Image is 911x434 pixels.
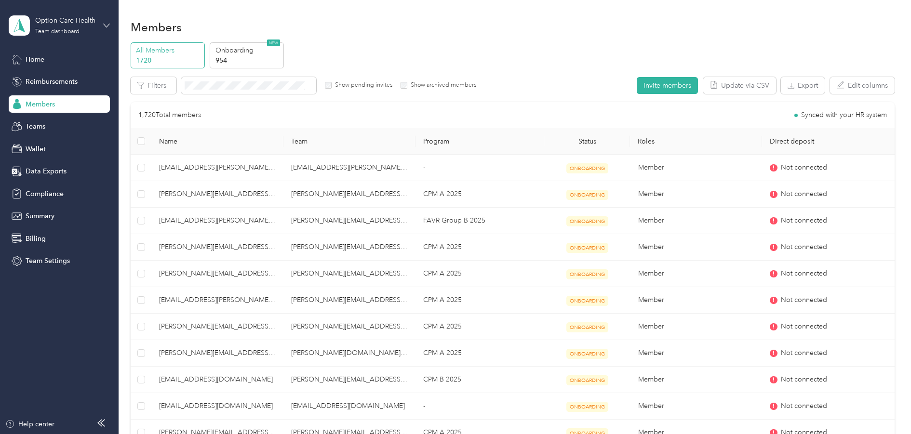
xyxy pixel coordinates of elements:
button: Filters [131,77,176,94]
h1: Members [131,22,182,32]
td: CPM A 2025 [415,314,544,340]
span: [PERSON_NAME][EMAIL_ADDRESS][PERSON_NAME][DOMAIN_NAME] [159,348,276,358]
span: [PERSON_NAME][EMAIL_ADDRESS][PERSON_NAME][DOMAIN_NAME] [159,242,276,252]
span: [PERSON_NAME][EMAIL_ADDRESS][PERSON_NAME][DOMAIN_NAME] [159,321,276,332]
td: Member [630,261,763,287]
td: robert.zarnowski@optioncare.com [283,367,415,393]
td: Member [630,287,763,314]
span: [PERSON_NAME][EMAIL_ADDRESS][PERSON_NAME][DOMAIN_NAME] [159,189,276,199]
td: tina.morris@optioncare.com [283,261,415,287]
span: Team Settings [26,256,70,266]
td: ONBOARDING [544,367,630,393]
td: alexa.horrocks@optioncare.com [151,287,283,314]
td: ONBOARDING [544,208,630,234]
td: viola.winston@optioncare.com [283,314,415,340]
td: ONBOARDING [544,155,630,181]
span: Not connected [781,401,827,411]
button: Help center [5,419,54,429]
p: 1,720 Total members [138,110,201,120]
td: CPM A 2025 [415,181,544,208]
p: 1720 [136,55,201,66]
td: ONBOARDING [544,234,630,261]
td: christy.fraysier@optioncare.com [283,181,415,208]
span: [EMAIL_ADDRESS][DOMAIN_NAME] [159,401,276,411]
span: Not connected [781,348,827,358]
td: CPM A 2025 [415,234,544,261]
span: ONBOARDING [566,216,608,226]
span: NEW [267,39,280,46]
span: Reimbursements [26,77,78,87]
td: Member [630,340,763,367]
th: Direct deposit [762,128,894,155]
span: Synced with your HR system [801,112,887,118]
th: Name [151,128,283,155]
span: Compliance [26,189,64,199]
span: Not connected [781,374,827,385]
td: lori.walter@optioncare.com [283,340,415,367]
td: Member [630,234,763,261]
span: Not connected [781,215,827,226]
td: CPM A 2025 [415,287,544,314]
td: alecia.carr@optioncare.com [151,261,283,287]
td: ONBOARDING [544,314,630,340]
td: alexandra.payne@optioncare.com [151,314,283,340]
td: abra.wolff@optioncare.com [151,208,283,234]
th: Status [544,128,630,155]
div: Option Care Health [35,15,95,26]
span: ONBOARDING [566,243,608,253]
td: Member [630,208,763,234]
td: susanne.garrett@optioncare.com [283,287,415,314]
p: 954 [215,55,281,66]
td: - [415,393,544,420]
span: Not connected [781,295,827,305]
p: Onboarding [215,45,281,55]
button: Update via CSV [703,77,776,94]
span: ONBOARDING [566,375,608,385]
label: Show pending invites [332,81,392,90]
span: Wallet [26,144,46,154]
span: Billing [26,234,46,244]
td: aileen.perry@optioncare.com [151,234,283,261]
th: Roles [630,128,762,155]
td: alyssa.ongjoco@optioncare.com [283,393,415,420]
div: Team dashboard [35,29,80,35]
td: ONBOARDING [544,181,630,208]
td: CPM A 2025 [415,261,544,287]
span: ONBOARDING [566,163,608,173]
button: Edit columns [830,77,895,94]
span: ONBOARDING [566,269,608,279]
span: Summary [26,211,54,221]
span: ONBOARDING [566,402,608,412]
span: [EMAIL_ADDRESS][PERSON_NAME][DOMAIN_NAME] [159,295,276,305]
th: Program [415,128,544,155]
td: ONBOARDING [544,340,630,367]
label: Show archived members [407,81,476,90]
td: abigail.imbeah@optioncare.com [151,181,283,208]
th: Team [283,128,415,155]
button: Export [781,77,825,94]
span: Not connected [781,162,827,173]
span: Not connected [781,321,827,332]
td: aarika.garcia@optioncare.com [151,155,283,181]
span: Not connected [781,189,827,199]
span: Name [159,137,276,145]
span: [EMAIL_ADDRESS][PERSON_NAME][DOMAIN_NAME] [159,215,276,226]
span: Data Exports [26,166,67,176]
td: ONBOARDING [544,287,630,314]
td: FAVR Group B 2025 [415,208,544,234]
td: Member [630,314,763,340]
td: alyisar.bittar@optioncare.com [151,367,283,393]
td: CPM B 2025 [415,367,544,393]
span: ONBOARDING [566,190,608,200]
span: [PERSON_NAME][EMAIL_ADDRESS][PERSON_NAME][DOMAIN_NAME] [159,268,276,279]
td: allyson.rickabaugh@optioncare.com [151,340,283,367]
span: ONBOARDING [566,296,608,306]
span: ONBOARDING [566,349,608,359]
span: Home [26,54,44,65]
td: ONBOARDING [544,261,630,287]
td: Member [630,393,763,420]
button: Invite members [637,77,698,94]
td: Member [630,367,763,393]
span: [EMAIL_ADDRESS][DOMAIN_NAME] [159,374,276,385]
